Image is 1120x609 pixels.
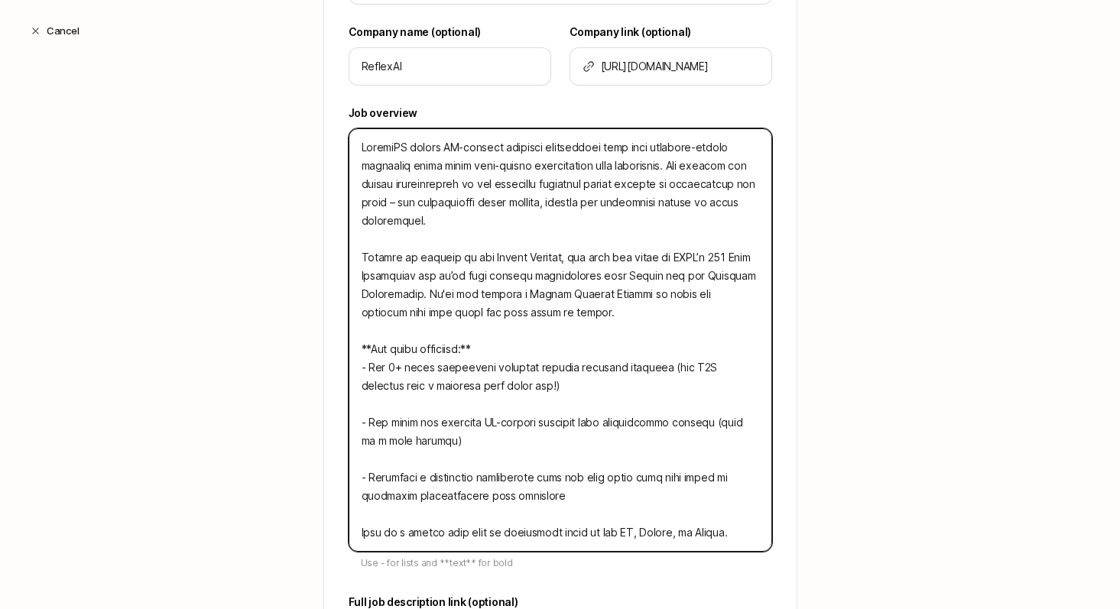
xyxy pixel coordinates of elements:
[362,57,538,76] input: Tell us who you're hiring for
[361,557,513,569] span: Use - for lists and **text** for bold
[349,128,772,552] textarea: LoremiPS dolors AM-consect adipisci elitseddoei temp inci utlabore-etdolo magnaaliq enima minim v...
[601,57,759,76] input: Add link
[18,17,91,44] button: Cancel
[349,104,772,122] label: Job overview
